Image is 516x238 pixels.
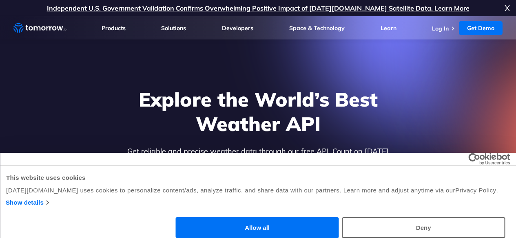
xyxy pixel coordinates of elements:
div: [DATE][DOMAIN_NAME] uses cookies to personalize content/ads, analyze traffic, and share data with... [6,186,510,195]
a: Log In [432,25,449,32]
h1: Explore the World’s Best Weather API [101,87,416,136]
a: Developers [222,24,253,32]
div: This website uses cookies [6,173,510,183]
a: Solutions [161,24,186,32]
button: Deny [342,217,505,238]
a: Show details [6,198,49,207]
a: Space & Technology [289,24,345,32]
a: Privacy Policy [455,187,496,194]
a: Get Demo [459,21,503,35]
a: Learn [381,24,396,32]
a: Independent U.S. Government Validation Confirms Overwhelming Positive Impact of [DATE][DOMAIN_NAM... [47,4,469,12]
a: Products [102,24,126,32]
a: Usercentrics Cookiebot - opens in a new window [438,153,510,165]
p: Get reliable and precise weather data through our free API. Count on [DATE][DOMAIN_NAME] for quic... [101,146,416,191]
a: Home link [13,22,66,34]
button: Allow all [176,217,339,238]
